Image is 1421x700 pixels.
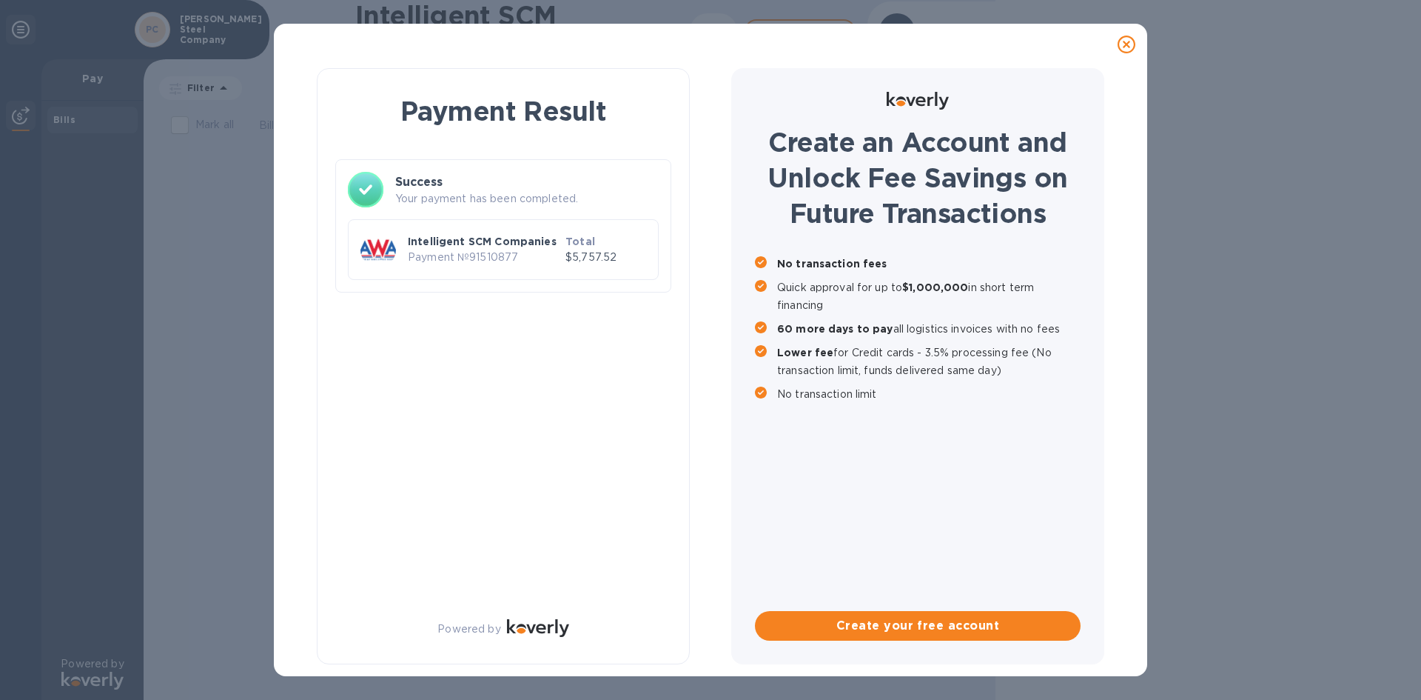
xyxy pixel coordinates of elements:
[777,347,833,359] b: Lower fee
[408,250,560,265] p: Payment № 91510877
[755,124,1081,231] h1: Create an Account and Unlock Fee Savings on Future Transactions
[887,92,949,110] img: Logo
[437,621,500,637] p: Powered by
[565,250,646,265] p: $5,757.52
[341,93,665,130] h1: Payment Result
[565,236,595,247] b: Total
[777,258,887,270] b: No transaction fees
[755,611,1081,641] button: Create your free account
[902,281,968,293] b: $1,000,000
[408,234,560,249] p: Intelligent SCM Companies
[777,279,1081,314] p: Quick approval for up to in short term financing
[767,617,1069,635] span: Create your free account
[777,344,1081,379] p: for Credit cards - 3.5% processing fee (No transaction limit, funds delivered same day)
[507,619,569,637] img: Logo
[777,323,893,335] b: 60 more days to pay
[777,320,1081,338] p: all logistics invoices with no fees
[395,191,659,207] p: Your payment has been completed.
[777,385,1081,403] p: No transaction limit
[395,173,659,191] h3: Success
